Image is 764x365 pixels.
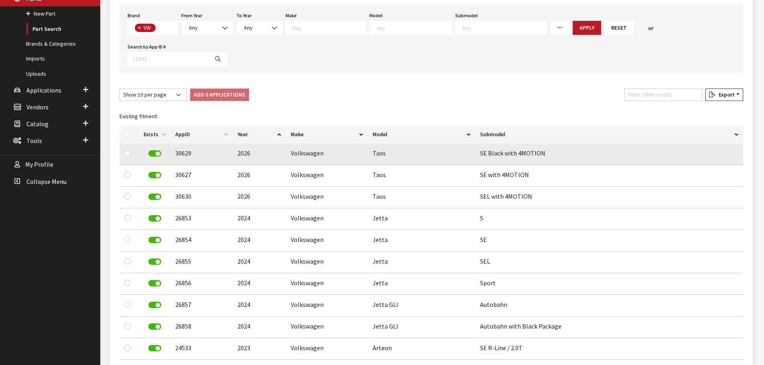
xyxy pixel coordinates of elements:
td: Volkswagen [286,317,367,338]
th: AppID: activate to sort column ascending [170,125,233,143]
label: Remove Application [148,150,161,157]
label: Search by App ID # [128,43,166,50]
td: 26855 [170,252,233,273]
td: Jetta [368,230,476,252]
span: Any [244,24,253,31]
label: Remove Application [148,302,161,308]
span: Any [189,24,198,31]
td: Taos [368,165,476,187]
span: × [138,24,141,31]
span: Tools [26,137,42,145]
td: SE with 4MOTION [475,165,743,187]
td: 26853 [170,208,233,230]
td: Volkswagen [286,273,367,295]
td: 2024 [233,252,286,273]
label: Remove Application [148,345,161,351]
th: Exists: activate to sort column ascending [139,125,170,143]
td: Volkswagen [286,295,367,317]
td: Taos [368,187,476,208]
label: Submodel [455,12,478,19]
td: 24533 [170,338,233,360]
span: Vendors [26,103,49,111]
textarea: Search [377,24,452,31]
td: 2024 [233,230,286,252]
label: Remove Application [148,323,161,330]
th: Submodel: activate to sort column ascending [475,125,743,143]
td: 30630 [170,187,233,208]
td: 30629 [170,143,233,165]
th: Year: activate to sort column ascending [233,125,286,143]
span: My Profile [25,161,53,169]
td: Sport [475,273,743,295]
span: Applications [26,86,61,94]
td: S [475,208,743,230]
td: SEL [475,252,743,273]
span: Catalog [26,120,49,128]
label: Remove Application [148,172,161,178]
td: Volkswagen [286,143,367,165]
button: Apply [573,21,601,35]
span: Any [181,21,233,35]
td: SE Black with 4MOTION [475,143,743,165]
td: Volkswagen [286,208,367,230]
td: 2024 [233,273,286,295]
td: SEL with 4MOTION [475,187,743,208]
label: Remove Application [148,215,161,222]
td: SE R-Line / 2.0T [475,338,743,360]
button: Export [705,89,743,101]
th: Make: activate to sort column ascending [286,125,367,143]
label: Brand [128,12,140,19]
span: Collapse Menu [26,177,67,186]
span: Export [715,91,735,98]
button: Remove item [135,24,143,32]
td: 2024 [233,317,286,338]
label: Remove Application [148,258,161,265]
span: VW [143,24,153,31]
td: Jetta GLI [368,317,476,338]
input: Filter table results [624,89,702,101]
td: Volkswagen [286,252,367,273]
label: Remove Application [148,237,161,243]
label: From Year [181,12,202,19]
td: 26856 [170,273,233,295]
input: 11393 [128,52,209,66]
textarea: Search [158,25,162,32]
label: To Year [236,12,251,19]
td: 26858 [170,317,233,338]
caption: Existing fitment: [120,107,743,125]
label: Make [286,12,297,19]
td: 2026 [233,187,286,208]
td: 2026 [233,143,286,165]
td: Jetta [368,208,476,230]
td: 2024 [233,208,286,230]
td: 2023 [233,338,286,360]
label: Remove Application [148,280,161,286]
td: 2024 [233,295,286,317]
td: 30627 [170,165,233,187]
li: VW [135,24,156,32]
span: or [648,24,653,32]
td: Volkswagen [286,338,367,360]
th: Model: activate to sort column ascending [368,125,476,143]
label: Remove Application [148,194,161,200]
td: SE [475,230,743,252]
td: Jetta [368,252,476,273]
td: 26854 [170,230,233,252]
td: Arteon [368,338,476,360]
span: Any [236,21,282,35]
td: Volkswagen [286,165,367,187]
td: Autobahn with Black Package [475,317,743,338]
td: Jetta [368,273,476,295]
span: Any [241,24,277,32]
td: 2026 [233,165,286,187]
td: 26857 [170,295,233,317]
td: Volkswagen [286,230,367,252]
button: Reset [604,21,634,35]
label: Model [369,12,383,19]
td: Volkswagen [286,187,367,208]
span: Any [186,24,228,32]
textarea: Search [462,24,547,31]
td: Taos [368,143,476,165]
textarea: Search [293,24,366,31]
td: Autobahn [475,295,743,317]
